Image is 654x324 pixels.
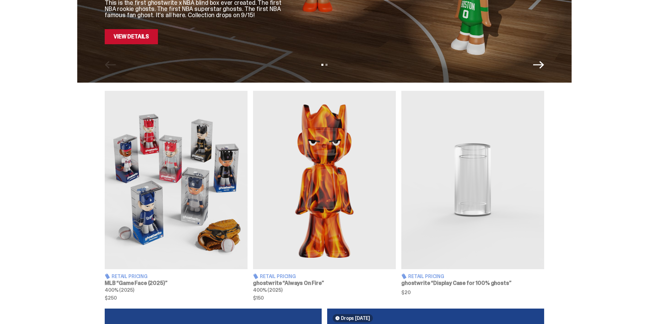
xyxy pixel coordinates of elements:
button: View slide 2 [325,64,328,66]
a: View Details [105,29,158,44]
button: View slide 1 [321,64,323,66]
h3: ghostwrite “Always On Fire” [253,280,396,286]
span: $150 [253,296,396,300]
span: Retail Pricing [408,274,444,279]
h3: ghostwrite “Display Case for 100% ghosts” [401,280,544,286]
span: 400% (2025) [105,287,134,293]
img: Always On Fire [253,91,396,269]
span: Drops [DATE] [341,315,370,321]
span: $250 [105,296,248,300]
span: Retail Pricing [112,274,148,279]
span: 400% (2025) [253,287,282,293]
button: Next [533,59,544,70]
a: Always On Fire Retail Pricing [253,91,396,300]
span: $20 [401,290,544,295]
a: Display Case for 100% ghosts Retail Pricing [401,91,544,300]
a: Game Face (2025) Retail Pricing [105,91,248,300]
span: Retail Pricing [260,274,296,279]
h3: MLB “Game Face (2025)” [105,280,248,286]
img: Game Face (2025) [105,91,248,269]
img: Display Case for 100% ghosts [401,91,544,269]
